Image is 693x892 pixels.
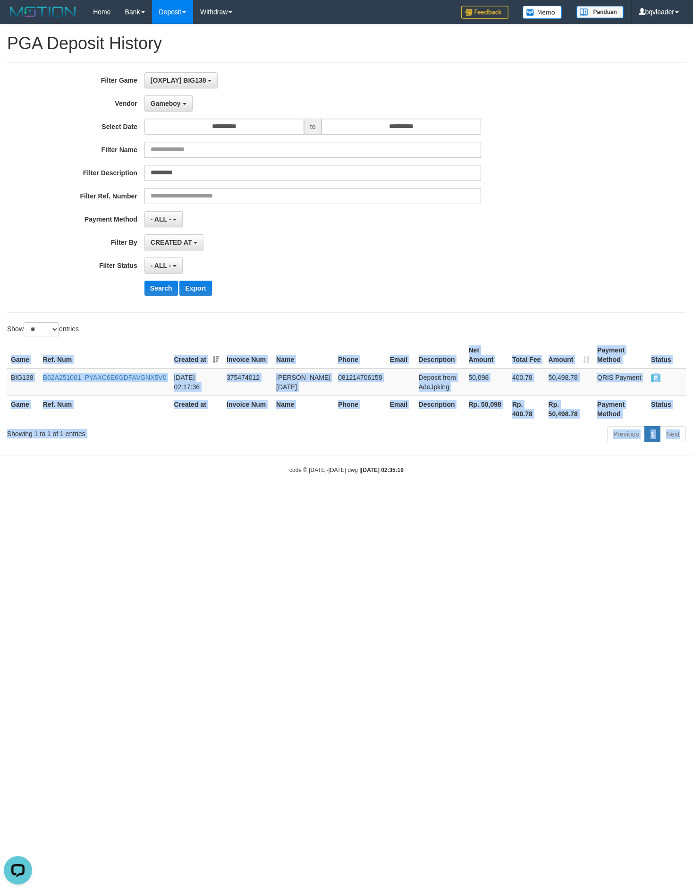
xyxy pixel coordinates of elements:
[334,395,386,422] th: Phone
[179,281,211,296] button: Export
[39,342,170,369] th: Ref. Num
[465,395,508,422] th: Rp. 50,098
[576,6,624,18] img: panduan.png
[7,322,79,336] label: Show entries
[43,374,167,381] a: B62A251001_PYAXC6E6GDFAVGNX5V0
[386,342,415,369] th: Email
[223,395,272,422] th: Invoice Num
[508,369,545,396] td: 400.78
[144,281,178,296] button: Search
[415,395,465,422] th: Description
[223,342,272,369] th: Invoice Num
[7,5,79,19] img: MOTION_logo.png
[170,342,223,369] th: Created at: activate to sort column ascending
[4,4,32,32] button: Open LiveChat chat widget
[415,342,465,369] th: Description
[334,342,386,369] th: Phone
[304,119,322,135] span: to
[334,369,386,396] td: 081214706158
[144,95,193,111] button: Gameboy
[415,369,465,396] td: Deposit from AdeJpking
[593,395,647,422] th: Payment Method
[272,395,334,422] th: Name
[607,426,645,442] a: Previous
[647,395,686,422] th: Status
[144,211,183,227] button: - ALL -
[151,100,181,107] span: Gameboy
[644,426,660,442] a: 1
[386,395,415,422] th: Email
[151,239,192,246] span: CREATED AT
[523,6,562,19] img: Button%20Memo.svg
[465,342,508,369] th: Net Amount
[660,426,686,442] a: Next
[508,395,545,422] th: Rp. 400.78
[151,215,171,223] span: - ALL -
[545,369,593,396] td: 50,498.78
[545,395,593,422] th: Rp. 50,498.78
[7,342,39,369] th: Game
[39,395,170,422] th: Ref. Num
[465,369,508,396] td: 50,098
[223,369,272,396] td: 375474012
[151,262,171,269] span: - ALL -
[272,342,334,369] th: Name
[144,72,218,88] button: [OXPLAY] BIG138
[361,467,404,473] strong: [DATE] 02:35:19
[7,425,282,438] div: Showing 1 to 1 of 1 entries
[144,234,204,250] button: CREATED AT
[7,395,39,422] th: Game
[289,467,404,473] small: code © [DATE]-[DATE] dwg |
[461,6,508,19] img: Feedback.jpg
[151,77,206,84] span: [OXPLAY] BIG138
[7,369,39,396] td: BIG138
[144,257,183,274] button: - ALL -
[647,342,686,369] th: Status
[593,342,647,369] th: Payment Method
[170,369,223,396] td: [DATE] 02:17:36
[545,342,593,369] th: Amount: activate to sort column ascending
[24,322,59,336] select: Showentries
[272,369,334,396] td: [PERSON_NAME][DATE]
[508,342,545,369] th: Total Fee
[7,34,686,53] h1: PGA Deposit History
[170,395,223,422] th: Created at
[593,369,647,396] td: QRIS Payment
[651,374,660,382] span: PAID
